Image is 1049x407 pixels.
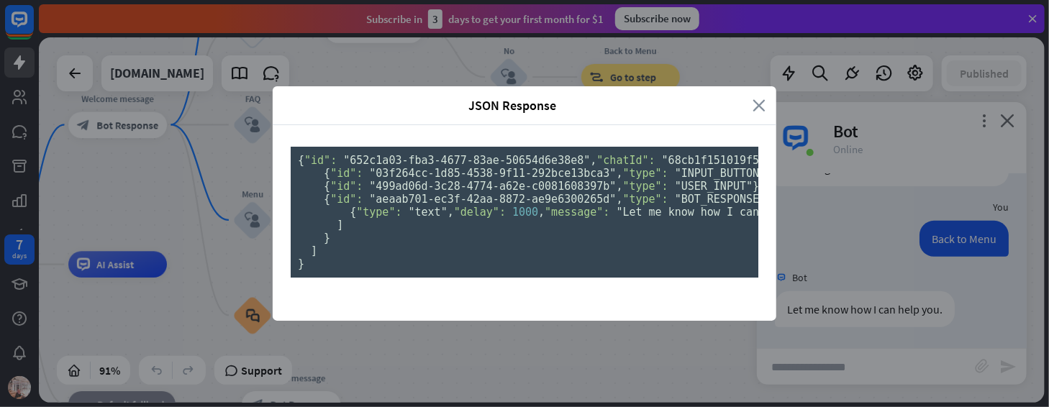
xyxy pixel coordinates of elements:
[512,206,538,219] span: 1000
[545,206,609,219] span: "message":
[617,206,831,219] span: "Let me know how I can help you."
[675,180,753,193] span: "USER_INPUT"
[454,206,506,219] span: "delay":
[291,147,758,278] pre: { , , , , , , , { , , }, [ , , , , , ], [ { , , , , , , }, { , }, { , , [ { , , } ] } ] }
[409,206,448,219] span: "text"
[12,6,55,49] button: Open LiveChat chat widget
[369,193,616,206] span: "aeaab701-ec3f-42aa-8872-ae9e6300265d"
[675,193,766,206] span: "BOT_RESPONSE"
[330,167,363,180] span: "id":
[369,180,616,193] span: "499ad06d-3c28-4774-a62e-c0081608397b"
[330,193,363,206] span: "id":
[623,193,668,206] span: "type":
[369,167,616,180] span: "03f264cc-1d85-4538-9f11-292bce13bca3"
[356,206,401,219] span: "type":
[304,154,337,167] span: "id":
[623,167,668,180] span: "type":
[596,154,655,167] span: "chatId":
[623,180,668,193] span: "type":
[675,167,799,180] span: "INPUT_BUTTON_GOTO"
[283,97,742,114] span: JSON Response
[343,154,590,167] span: "652c1a03-fba3-4677-83ae-50654d6e38e8"
[753,97,766,114] i: close
[330,180,363,193] span: "id":
[662,154,831,167] span: "68cb1f151019f50007c1d105"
